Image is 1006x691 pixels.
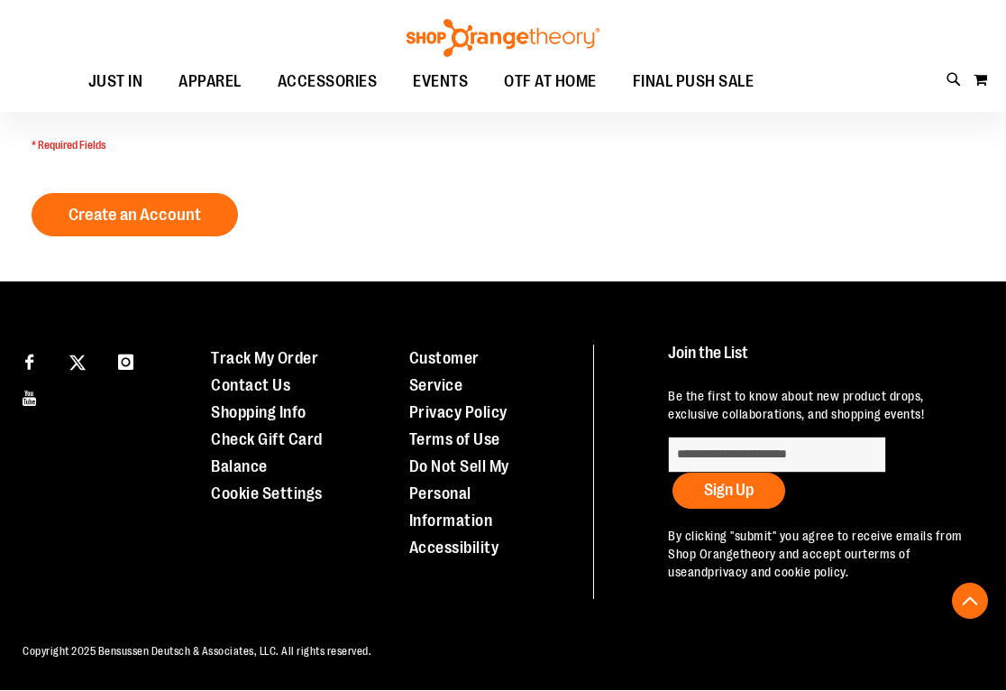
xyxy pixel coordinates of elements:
span: APPAREL [178,61,242,102]
a: Do Not Sell My Personal Information [409,457,509,530]
button: Back To Top [952,583,988,619]
h4: Join the List [668,345,976,378]
p: Be the first to know about new product drops, exclusive collaborations, and shopping events! [668,387,976,423]
a: ACCESSORIES [260,61,396,103]
span: * Required Fields [32,138,572,153]
span: Create an Account [69,205,201,225]
a: JUST IN [70,61,161,103]
button: Create an Account [32,193,238,236]
a: Customer Service [409,349,480,394]
a: EVENTS [395,61,486,103]
span: Sign Up [704,481,754,499]
span: Copyright 2025 Bensussen Deutsch & Associates, LLC. All rights reserved. [23,645,371,658]
a: privacy and cookie policy. [708,565,848,579]
a: Cookie Settings [211,484,323,502]
span: EVENTS [413,61,468,102]
span: JUST IN [88,61,143,102]
a: Terms of Use [409,430,500,448]
a: OTF AT HOME [486,61,615,103]
a: Shopping Info [211,403,306,421]
span: ACCESSORIES [278,61,378,102]
a: terms of use [668,547,910,579]
a: Track My Order [211,349,318,367]
a: Visit our Instagram page [110,345,142,376]
a: Contact Us [211,376,290,394]
a: Visit our Youtube page [14,381,45,412]
a: Visit our Facebook page [14,345,45,376]
span: FINAL PUSH SALE [633,61,754,102]
button: Sign Up [672,473,785,509]
a: Check Gift Card Balance [211,430,323,475]
a: APPAREL [160,61,260,103]
a: Accessibility [409,539,499,557]
a: Privacy Policy [409,403,508,421]
a: FINAL PUSH SALE [615,61,773,103]
img: Shop Orangetheory [404,19,602,57]
input: enter email [668,437,886,473]
span: OTF AT HOME [504,61,597,102]
a: Visit our X page [62,345,94,376]
p: By clicking "submit" you agree to receive emails from Shop Orangetheory and accept our and [668,527,976,581]
img: Twitter [69,355,86,371]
